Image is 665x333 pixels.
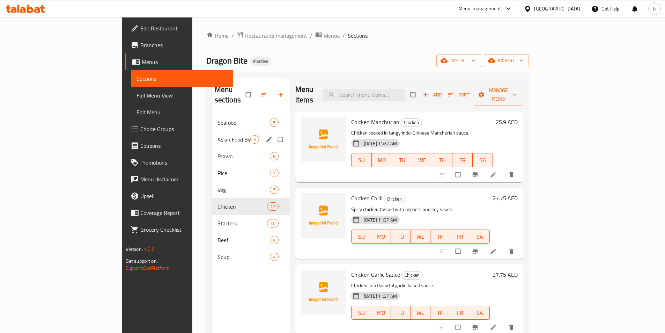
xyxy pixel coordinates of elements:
[475,155,490,165] span: SA
[270,153,278,160] span: 8
[125,121,233,137] a: Choice Groups
[392,153,412,167] button: TU
[131,70,233,87] a: Sections
[126,263,170,273] a: Support.OpsPlatform
[430,230,450,244] button: TH
[265,135,275,144] button: edit
[270,237,278,244] span: 6
[504,244,520,259] button: delete
[374,232,388,242] span: MO
[470,230,490,244] button: SA
[348,31,368,40] span: Sections
[217,135,250,144] span: Asian Food By Pardesi Darbar
[406,88,421,101] span: Select section
[415,155,430,165] span: WE
[125,188,233,204] a: Upsell
[125,20,233,37] a: Edit Restaurant
[496,117,518,127] h6: 25.9 AED
[653,5,656,13] span: b
[136,74,228,83] span: Sections
[301,117,346,162] img: Chicken Manchurian
[125,53,233,70] a: Menus
[473,308,487,318] span: SA
[534,5,580,13] div: [GEOGRAPHIC_DATA]
[489,56,523,65] span: export
[212,114,290,131] div: Seafood5
[217,253,270,261] div: Soup
[217,236,270,244] div: Beef
[212,111,290,268] nav: Menu sections
[140,209,228,217] span: Coverage Report
[490,324,498,331] a: Edit menu item
[212,165,290,181] div: Rice7
[401,271,423,280] div: Chicken
[351,281,490,290] p: Chicken in a flavorful garlic-based sauce.
[395,155,409,165] span: TU
[242,88,256,101] span: Select all sections
[490,171,498,178] a: Edit menu item
[206,31,529,40] nav: breadcrumb
[212,232,290,248] div: Beef6
[442,56,475,65] span: import
[267,202,278,211] div: items
[467,167,484,182] button: Branch-specific-item
[251,136,259,143] span: 6
[354,232,369,242] span: SU
[324,31,340,40] span: Menus
[142,58,228,66] span: Menus
[140,142,228,150] span: Coupons
[484,54,529,67] button: export
[354,155,369,165] span: SU
[450,306,470,320] button: FR
[473,232,487,242] span: SA
[217,118,270,127] span: Seafood
[126,256,158,266] span: Get support on:
[450,230,470,244] button: FR
[217,219,267,227] div: Starters
[414,308,428,318] span: WE
[421,89,443,100] span: Add item
[391,306,411,320] button: TU
[136,91,228,100] span: Full Menu View
[125,204,233,221] a: Coverage Report
[351,269,400,280] span: Chicken Garlic Sauce
[433,308,448,318] span: TH
[493,270,518,280] h6: 27.75 AED
[430,306,450,320] button: TH
[374,308,388,318] span: MO
[474,84,523,106] button: Manage items
[412,153,433,167] button: WE
[301,270,346,314] img: Chicken Garlic Sauce
[372,153,392,167] button: MO
[351,205,490,214] p: Spicy chicken tossed with peppers and soy sauce.
[212,148,290,165] div: Prawn8
[446,89,471,100] button: Sort
[354,308,369,318] span: SU
[267,220,278,227] span: 10
[250,57,271,66] div: Inactive
[212,215,290,232] div: Starters10
[384,195,405,203] span: Chicken
[458,5,501,13] div: Menu-management
[270,169,279,177] div: items
[453,232,467,242] span: FR
[411,306,431,320] button: WE
[310,31,312,40] li: /
[125,171,233,188] a: Menu disclaimer
[131,104,233,121] a: Edit Menu
[295,84,315,105] h2: Menu items
[217,169,270,177] span: Rice
[237,31,307,40] a: Restaurants management
[125,154,233,171] a: Promotions
[217,202,267,211] span: Chicken
[217,186,270,194] span: Veg
[125,221,233,238] a: Grocery Checklist
[212,181,290,198] div: Veg7
[250,135,259,144] div: items
[270,187,278,193] span: 7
